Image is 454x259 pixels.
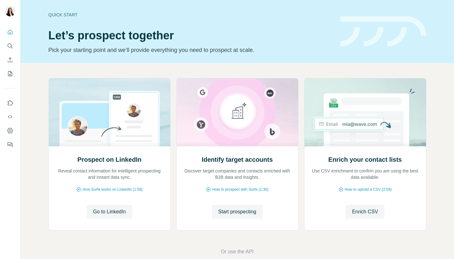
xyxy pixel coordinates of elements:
span: How Surfe works on LinkedIn (1:58) [82,187,143,192]
img: Prospect on LinkedIn [48,78,171,146]
h2: Prospect on LinkedIn [77,155,141,164]
img: Enrich your contact lists [304,78,426,146]
img: banner [340,16,426,47]
button: Dashboard [5,125,15,136]
span: Go to LinkedIn [93,208,126,216]
button: Use Surfe on LinkedIn [5,97,15,109]
button: Enrich CSV [346,205,384,219]
button: Enrich CSV [5,54,15,65]
button: Feedback [5,139,15,150]
span: Enrich CSV [352,208,378,216]
p: Use CSV enrichment to confirm you are using the best data available. [311,168,420,180]
button: Or use the API [221,248,253,256]
button: Start prospecting [212,205,263,219]
button: Quick start [5,26,15,38]
img: Avatar [5,6,15,16]
p: Discover target companies and contacts enriched with B2B data and insights. [183,168,292,180]
div: Quick start [48,12,333,18]
button: Search [5,40,15,52]
p: Pick your starting point and we’ll provide everything you need to prospect at scale. [48,46,333,54]
button: Go to LinkedIn [87,205,132,219]
p: Reveal contact information for intelligent prospecting and instant data sync. [55,168,164,180]
img: Identify target accounts [176,78,298,146]
span: How to prospect with Surfe (1:30) [212,187,268,192]
button: My lists [5,68,15,79]
h1: Let’s prospect together [48,29,333,42]
span: How to upload a CSV (2:59) [345,187,392,192]
h2: Identify target accounts [202,155,273,164]
span: Start prospecting [218,208,256,216]
h2: Enrich your contact lists [328,155,402,164]
button: Use Surfe API [5,111,15,122]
